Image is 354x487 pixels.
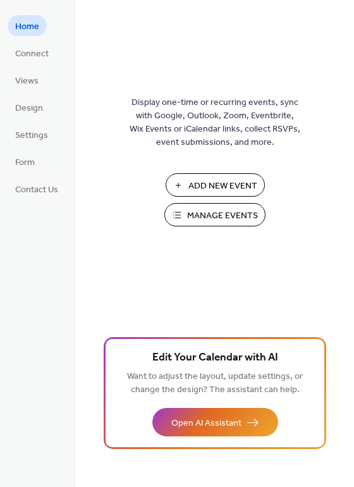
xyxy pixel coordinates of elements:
span: Views [15,75,39,88]
span: Connect [15,47,49,61]
a: Form [8,151,42,172]
span: Manage Events [187,209,258,223]
a: Design [8,97,51,118]
a: Home [8,15,47,36]
span: Design [15,102,43,115]
a: Views [8,70,46,90]
button: Open AI Assistant [152,408,278,436]
span: Settings [15,129,48,142]
span: Want to adjust the layout, update settings, or change the design? The assistant can help. [127,368,303,398]
button: Manage Events [164,203,265,226]
a: Contact Us [8,178,66,199]
span: Add New Event [188,180,257,193]
button: Add New Event [166,173,265,197]
span: Home [15,20,39,34]
span: Contact Us [15,183,58,197]
a: Settings [8,124,56,145]
span: Form [15,156,35,170]
span: Open AI Assistant [171,417,241,430]
span: Edit Your Calendar with AI [152,349,278,367]
span: Display one-time or recurring events, sync with Google, Outlook, Zoom, Eventbrite, Wix Events or ... [130,96,300,149]
a: Connect [8,42,56,63]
